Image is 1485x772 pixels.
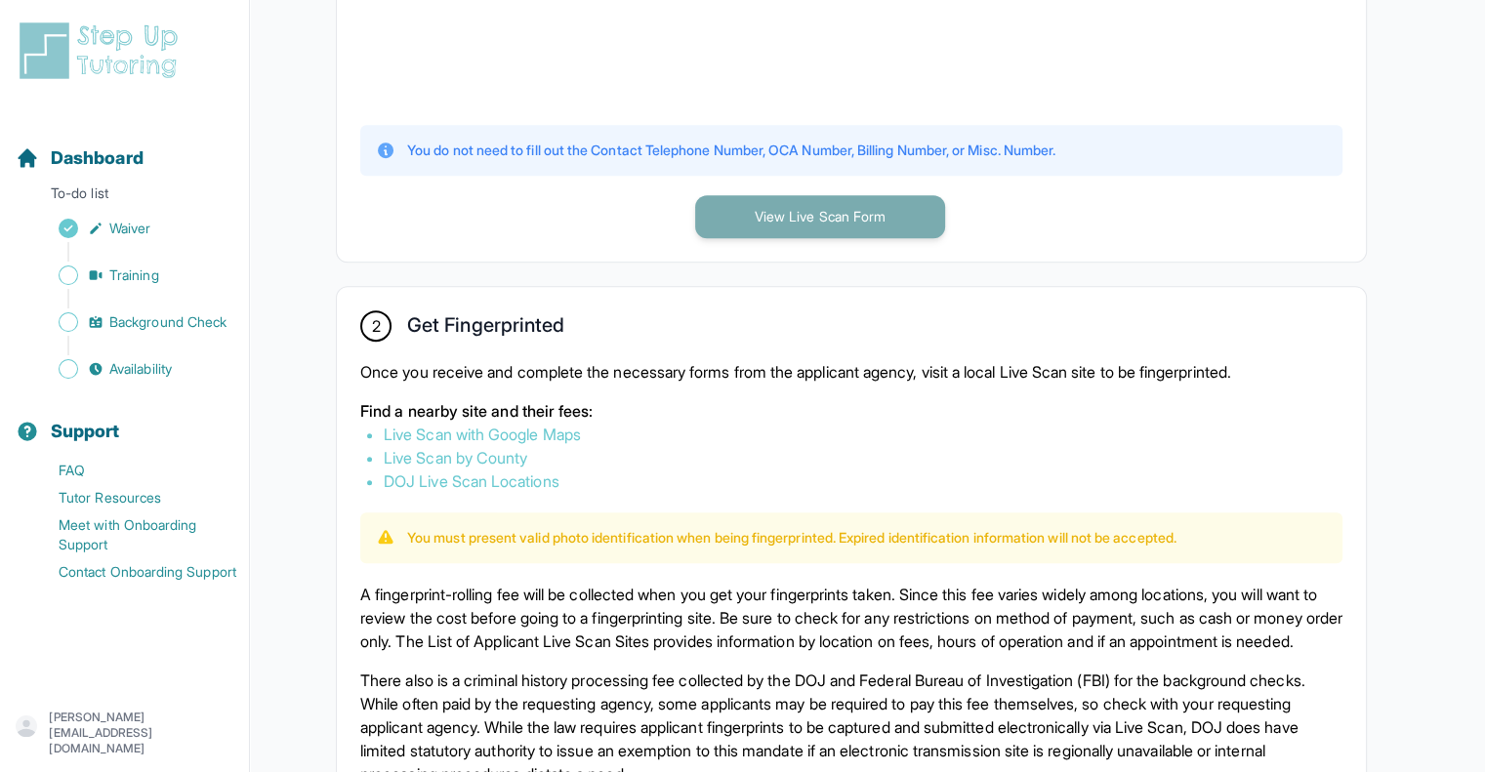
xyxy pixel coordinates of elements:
span: Dashboard [51,144,144,172]
span: Availability [109,359,172,379]
a: Contact Onboarding Support [16,558,249,586]
span: Background Check [109,312,227,332]
a: Dashboard [16,144,144,172]
p: To-do list [8,183,241,211]
p: Find a nearby site and their fees: [360,399,1342,423]
h2: Get Fingerprinted [407,313,564,345]
p: [PERSON_NAME][EMAIL_ADDRESS][DOMAIN_NAME] [49,710,233,756]
span: Waiver [109,219,150,238]
a: FAQ [16,457,249,484]
p: Once you receive and complete the necessary forms from the applicant agency, visit a local Live S... [360,360,1342,384]
a: Waiver [16,215,249,242]
a: View Live Scan Form [695,206,945,225]
a: Background Check [16,308,249,336]
button: [PERSON_NAME][EMAIL_ADDRESS][DOMAIN_NAME] [16,710,233,756]
img: logo [16,20,189,82]
a: Tutor Resources [16,484,249,511]
span: Training [109,265,159,285]
button: Support [8,386,241,453]
a: Live Scan with Google Maps [384,425,581,444]
a: Training [16,262,249,289]
a: Live Scan by County [384,448,527,467]
a: Meet with Onboarding Support [16,511,249,558]
p: A fingerprint-rolling fee will be collected when you get your fingerprints taken. Since this fee ... [360,583,1342,653]
span: 2 [371,314,380,338]
button: View Live Scan Form [695,195,945,238]
span: Support [51,418,120,445]
a: DOJ Live Scan Locations [384,471,559,491]
a: Availability [16,355,249,383]
button: Dashboard [8,113,241,180]
p: You must present valid photo identification when being fingerprinted. Expired identification info... [407,528,1176,548]
p: You do not need to fill out the Contact Telephone Number, OCA Number, Billing Number, or Misc. Nu... [407,141,1055,160]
